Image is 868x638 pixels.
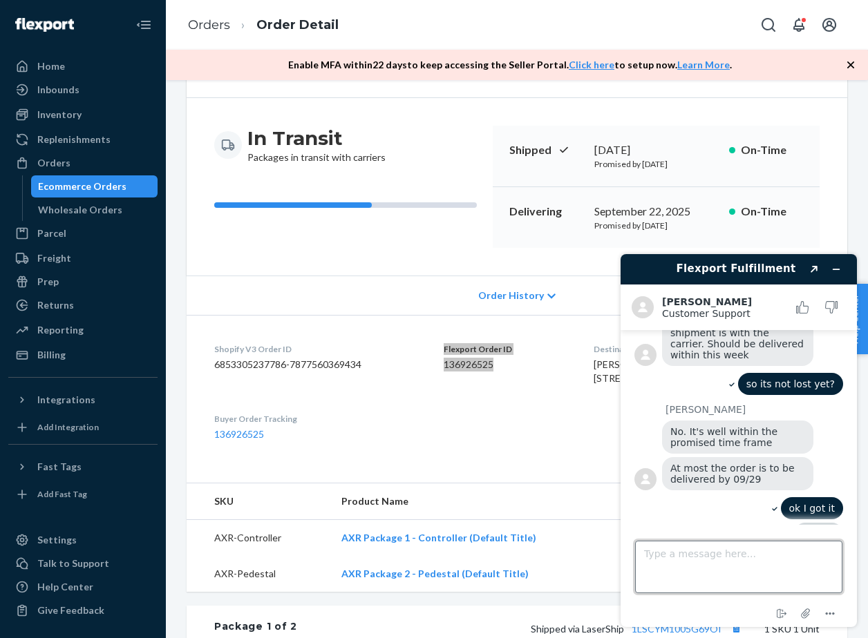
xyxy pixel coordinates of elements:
div: Add Fast Tag [37,488,87,500]
a: Ecommerce Orders [31,175,158,197]
dt: Shopify V3 Order ID [214,343,422,355]
a: Inventory [8,104,158,126]
div: Give Feedback [37,603,104,617]
a: Click here [569,59,614,70]
div: Fast Tags [37,460,82,474]
a: Billing [8,344,158,366]
div: Package 1 of 2 [214,619,297,637]
button: Open notifications [785,11,813,39]
div: Talk to Support [37,557,109,570]
p: On-Time [741,142,803,158]
a: Home [8,55,158,77]
div: Prep [37,275,59,289]
button: Give Feedback [8,599,158,621]
button: Integrations [8,389,158,411]
a: Wholesale Orders [31,199,158,221]
div: Parcel [37,226,66,240]
div: Reporting [37,323,84,337]
dd: 136926525 [444,358,572,371]
div: Ecommerce Orders [38,180,126,193]
dt: Buyer Order Tracking [214,413,422,425]
dt: Flexport Order ID [444,343,572,355]
a: Learn More [677,59,730,70]
a: 136926525 [214,428,264,440]
div: Orders [37,156,70,170]
div: [DATE] [594,142,718,158]
a: Settings [8,529,158,551]
a: Freight [8,247,158,269]
div: Replenishments [37,133,111,146]
span: [PERSON_NAME] [STREET_ADDRESS][PERSON_NAME] [594,358,759,384]
div: Inbounds [37,83,79,97]
th: Product Name [330,483,625,520]
span: Chat [32,10,61,22]
div: Packages in transit with carriers [247,126,386,164]
div: Freight [37,251,71,265]
a: AXR Package 2 - Pedestal (Default Title) [341,568,529,579]
div: 1 SKU 1 Unit [297,619,820,637]
div: Help Center [37,580,93,594]
a: Help Center [8,576,158,598]
a: Orders [188,17,230,32]
a: Returns [8,294,158,316]
a: Parcel [8,222,158,244]
a: Orders [8,152,158,174]
td: AXR-Pedestal [187,556,330,592]
iframe: Find more information here [610,243,868,638]
dd: 6853305237786-7877560369434 [214,358,422,371]
div: Inventory [37,108,82,122]
span: Order History [478,289,544,302]
div: Wholesale Orders [38,203,122,217]
p: Shipped [509,142,583,158]
button: Close Navigation [130,11,158,39]
button: Open Search Box [755,11,782,39]
span: Shipped via LaserShip [531,623,745,635]
a: Replenishments [8,128,158,151]
a: AXR Package 1 - Controller (Default Title) [341,532,536,543]
button: Talk to Support [8,552,158,574]
a: Add Integration [8,416,158,438]
p: Promised by [DATE] [594,220,718,231]
p: Enable MFA within 22 days to keep accessing the Seller Portal. to setup now. . [288,58,732,72]
a: Prep [8,271,158,293]
a: Add Fast Tag [8,483,158,505]
a: Reporting [8,319,158,341]
button: Open account menu [815,11,843,39]
div: Returns [37,298,74,312]
p: Delivering [509,204,583,220]
button: Fast Tags [8,456,158,478]
img: Flexport logo [15,18,74,32]
div: September 22, 2025 [594,204,718,220]
dt: Destination [594,343,820,355]
div: Settings [37,533,77,547]
th: SKU [187,483,330,520]
div: Home [37,59,65,73]
div: Add Integration [37,421,99,433]
div: Integrations [37,393,95,407]
p: Promised by [DATE] [594,158,718,170]
div: Billing [37,348,66,362]
p: On-Time [741,204,803,220]
a: Order Detail [256,17,339,32]
td: AXR-Controller [187,520,330,557]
